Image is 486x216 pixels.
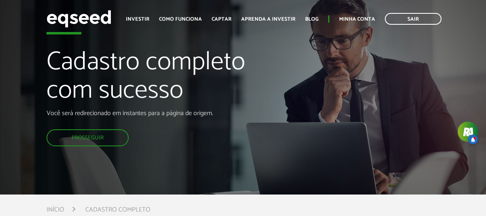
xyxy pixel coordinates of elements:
[212,17,231,22] a: Captar
[385,13,441,25] a: Sair
[159,17,202,22] a: Como funciona
[47,109,278,117] p: Você será redirecionado em instantes para a página de origem.
[85,204,151,215] li: Cadastro completo
[241,17,295,22] a: Aprenda a investir
[47,48,278,109] h1: Cadastro completo com sucesso
[305,17,318,22] a: Blog
[47,207,64,213] a: Início
[47,129,129,146] a: Prosseguir
[126,17,149,22] a: Investir
[339,17,375,22] a: Minha conta
[47,8,111,30] img: EqSeed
